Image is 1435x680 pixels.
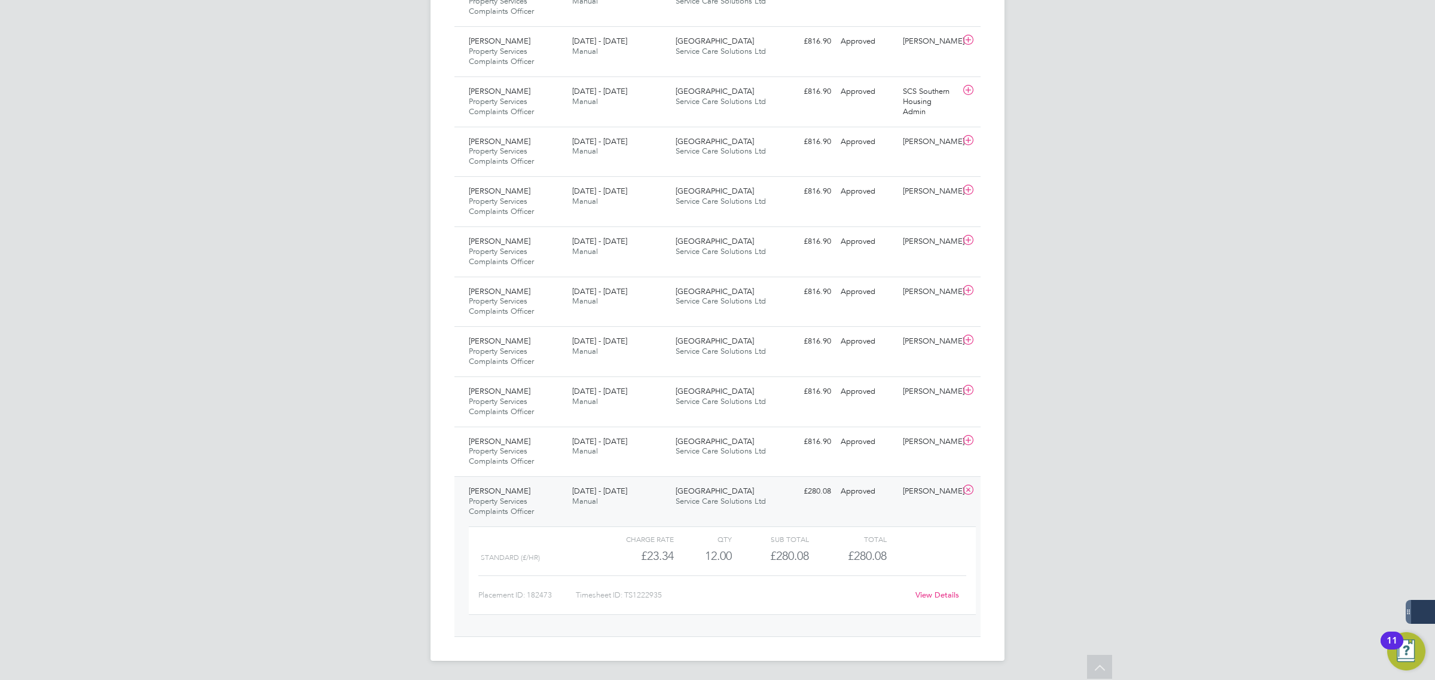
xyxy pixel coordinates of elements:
[1387,641,1397,656] div: 11
[572,146,598,156] span: Manual
[676,46,766,56] span: Service Care Solutions Ltd
[469,236,530,246] span: [PERSON_NAME]
[774,182,836,201] div: £816.90
[676,396,766,406] span: Service Care Solutions Ltd
[676,436,754,446] span: [GEOGRAPHIC_DATA]
[572,396,598,406] span: Manual
[898,232,960,252] div: [PERSON_NAME]
[572,386,627,396] span: [DATE] - [DATE]
[774,432,836,452] div: £816.90
[469,496,534,516] span: Property Services Complaints Officer
[809,532,886,546] div: Total
[572,86,627,96] span: [DATE] - [DATE]
[898,182,960,201] div: [PERSON_NAME]
[676,36,754,46] span: [GEOGRAPHIC_DATA]
[469,286,530,296] span: [PERSON_NAME]
[674,532,732,546] div: QTY
[774,382,836,402] div: £816.90
[597,546,674,566] div: £23.34
[676,246,766,256] span: Service Care Solutions Ltd
[572,446,598,456] span: Manual
[836,182,898,201] div: Approved
[676,346,766,356] span: Service Care Solutions Ltd
[836,282,898,302] div: Approved
[469,96,534,117] span: Property Services Complaints Officer
[469,446,534,466] span: Property Services Complaints Officer
[676,386,754,396] span: [GEOGRAPHIC_DATA]
[572,436,627,446] span: [DATE] - [DATE]
[836,432,898,452] div: Approved
[481,553,540,562] span: Standard (£/HR)
[898,332,960,351] div: [PERSON_NAME]
[597,532,674,546] div: Charge rate
[774,82,836,102] div: £816.90
[848,549,887,563] span: £280.08
[572,346,598,356] span: Manual
[836,232,898,252] div: Approved
[676,486,754,496] span: [GEOGRAPHIC_DATA]
[469,396,534,416] span: Property Services Complaints Officer
[469,296,534,316] span: Property Services Complaints Officer
[836,332,898,351] div: Approved
[898,32,960,51] div: [PERSON_NAME]
[898,432,960,452] div: [PERSON_NAME]
[836,132,898,152] div: Approved
[1387,632,1425,670] button: Open Resource Center, 11 new notifications
[915,590,959,600] a: View Details
[774,32,836,51] div: £816.90
[478,586,576,605] div: Placement ID: 182473
[898,482,960,501] div: [PERSON_NAME]
[732,546,809,566] div: £280.08
[774,232,836,252] div: £816.90
[572,186,627,196] span: [DATE] - [DATE]
[572,336,627,346] span: [DATE] - [DATE]
[774,482,836,501] div: £280.08
[572,286,627,296] span: [DATE] - [DATE]
[469,146,534,166] span: Property Services Complaints Officer
[469,136,530,146] span: [PERSON_NAME]
[469,336,530,346] span: [PERSON_NAME]
[572,496,598,506] span: Manual
[572,236,627,246] span: [DATE] - [DATE]
[676,296,766,306] span: Service Care Solutions Ltd
[572,96,598,106] span: Manual
[469,246,534,267] span: Property Services Complaints Officer
[836,32,898,51] div: Approved
[676,146,766,156] span: Service Care Solutions Ltd
[898,382,960,402] div: [PERSON_NAME]
[469,196,534,216] span: Property Services Complaints Officer
[898,132,960,152] div: [PERSON_NAME]
[774,332,836,351] div: £816.90
[469,36,530,46] span: [PERSON_NAME]
[774,132,836,152] div: £816.90
[676,446,766,456] span: Service Care Solutions Ltd
[898,282,960,302] div: [PERSON_NAME]
[572,36,627,46] span: [DATE] - [DATE]
[572,296,598,306] span: Manual
[674,546,732,566] div: 12.00
[836,82,898,102] div: Approved
[676,196,766,206] span: Service Care Solutions Ltd
[572,136,627,146] span: [DATE] - [DATE]
[469,386,530,396] span: [PERSON_NAME]
[572,486,627,496] span: [DATE] - [DATE]
[676,186,754,196] span: [GEOGRAPHIC_DATA]
[469,186,530,196] span: [PERSON_NAME]
[469,46,534,66] span: Property Services Complaints Officer
[898,82,960,122] div: SCS Southern Housing Admin
[676,86,754,96] span: [GEOGRAPHIC_DATA]
[836,482,898,501] div: Approved
[469,486,530,496] span: [PERSON_NAME]
[676,336,754,346] span: [GEOGRAPHIC_DATA]
[576,586,908,605] div: Timesheet ID: TS1222935
[469,436,530,446] span: [PERSON_NAME]
[572,246,598,256] span: Manual
[676,136,754,146] span: [GEOGRAPHIC_DATA]
[836,382,898,402] div: Approved
[572,46,598,56] span: Manual
[774,282,836,302] div: £816.90
[572,196,598,206] span: Manual
[676,96,766,106] span: Service Care Solutions Ltd
[676,496,766,506] span: Service Care Solutions Ltd
[732,532,809,546] div: Sub Total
